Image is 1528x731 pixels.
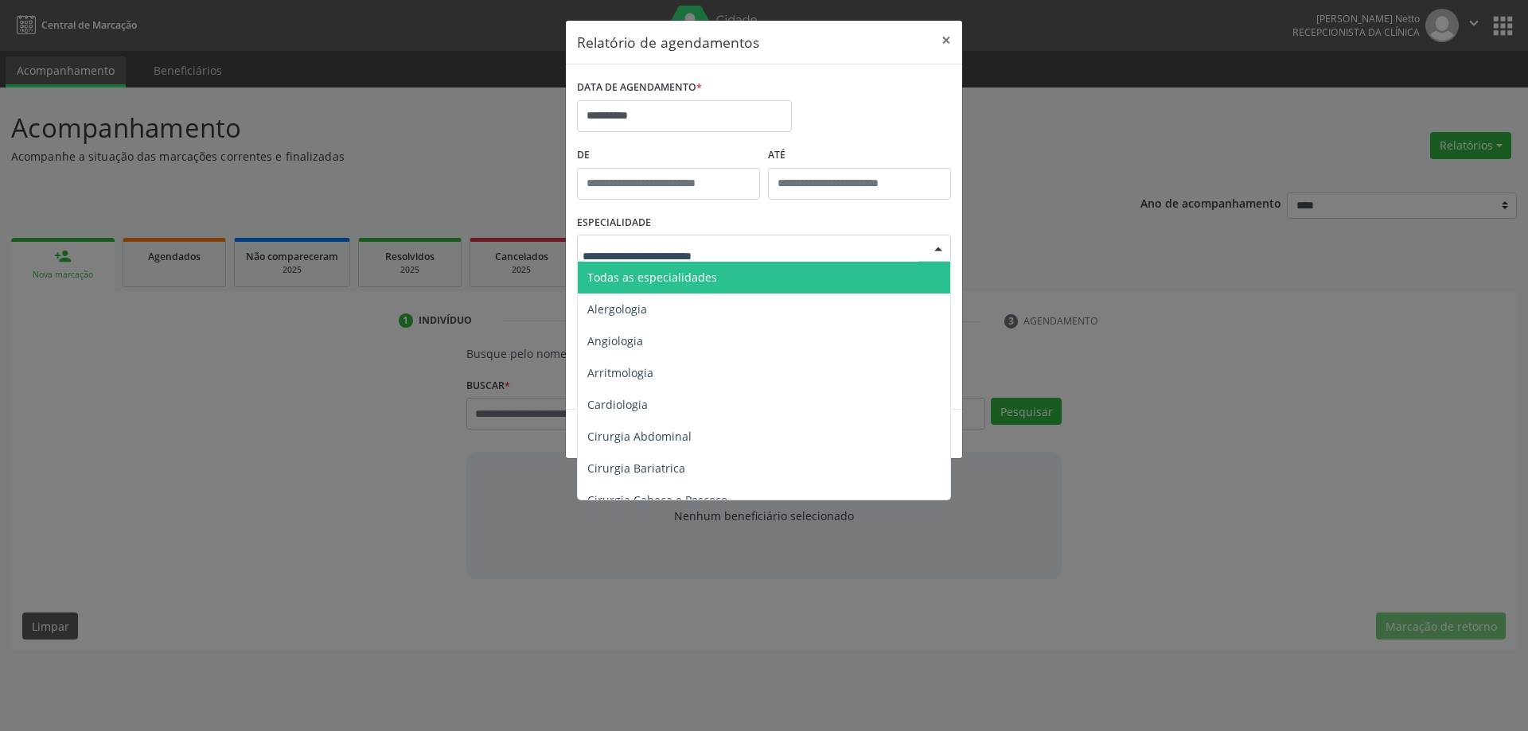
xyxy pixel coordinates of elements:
[587,270,717,285] span: Todas as especialidades
[577,211,651,235] label: ESPECIALIDADE
[587,397,648,412] span: Cardiologia
[587,301,647,317] span: Alergologia
[587,429,692,444] span: Cirurgia Abdominal
[587,492,727,507] span: Cirurgia Cabeça e Pescoço
[577,143,760,168] label: De
[768,143,951,168] label: ATÉ
[577,32,759,52] h5: Relatório de agendamentos
[587,333,643,348] span: Angiologia
[577,76,702,100] label: DATA DE AGENDAMENTO
[587,461,685,476] span: Cirurgia Bariatrica
[587,365,653,380] span: Arritmologia
[930,21,962,60] button: Close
